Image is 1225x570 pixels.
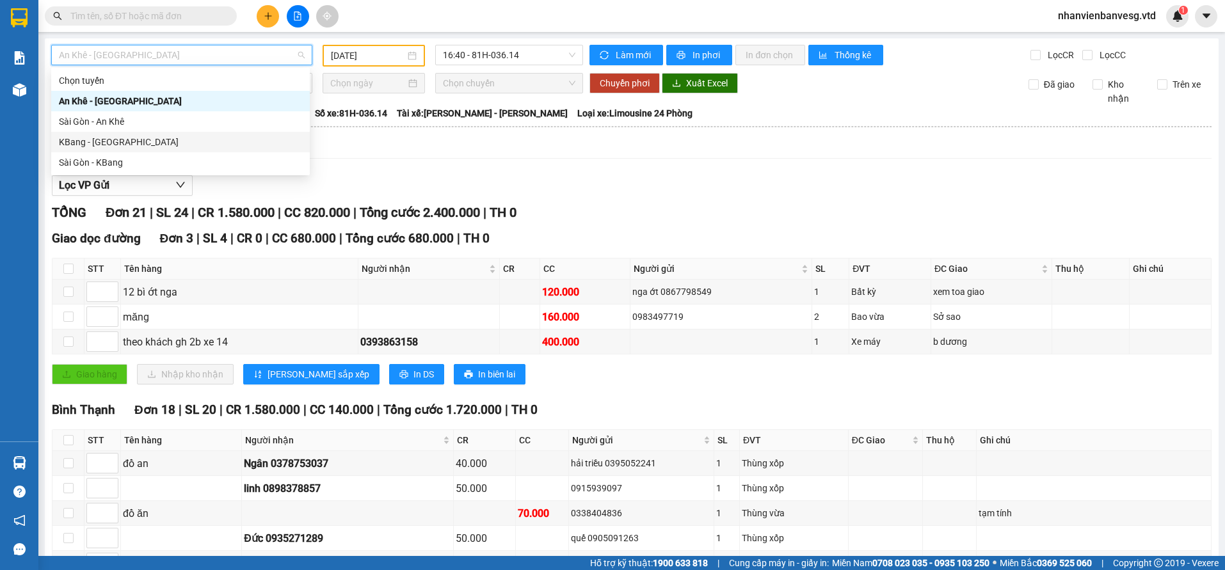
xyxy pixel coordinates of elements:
span: TỔNG [52,205,86,220]
button: bar-chartThống kê [808,45,883,65]
span: Làm mới [616,48,653,62]
span: CC 820.000 [284,205,350,220]
div: Thùng xốp [742,531,846,545]
div: An Khê - [GEOGRAPHIC_DATA] [59,94,302,108]
div: xem toa giao [933,285,1050,299]
div: Sài Gòn - An Khê [59,115,302,129]
span: | [230,231,234,246]
span: down [175,180,186,190]
span: plus [264,12,273,20]
span: Đơn 21 [106,205,147,220]
span: 16:40 - 81H-036.14 [443,45,575,65]
div: nga ớt 0867798549 [632,285,810,299]
th: Thu hộ [1052,258,1130,280]
span: Lọc CC [1094,48,1128,62]
span: | [278,205,281,220]
th: ĐVT [849,258,931,280]
span: | [457,231,460,246]
span: | [191,205,195,220]
span: download [672,79,681,89]
span: Loại xe: Limousine 24 Phòng [577,106,693,120]
span: SL 4 [203,231,227,246]
img: icon-new-feature [1172,10,1183,22]
span: Tổng cước 1.720.000 [383,402,502,417]
div: linh 0898378857 [244,480,451,496]
button: downloadXuất Excel [662,73,738,93]
span: printer [399,370,408,380]
img: warehouse-icon [13,456,26,470]
img: warehouse-icon [13,83,26,97]
div: Xe máy [851,335,929,349]
div: 0338404836 [571,506,711,520]
span: CC 680.000 [272,231,336,246]
th: CR [500,258,540,280]
div: 0393863158 [360,334,497,350]
button: caret-down [1195,5,1217,28]
span: | [339,231,342,246]
img: solution-icon [13,51,26,65]
th: Ghi chú [1130,258,1212,280]
span: notification [13,514,26,526]
div: KBang - [GEOGRAPHIC_DATA] [59,135,302,149]
input: Chọn ngày [330,76,406,90]
div: 40.000 [456,455,513,471]
span: printer [677,51,687,61]
span: ĐC Giao [934,262,1039,276]
span: Người gửi [572,433,700,447]
span: In phơi [693,48,722,62]
div: hải triều 0395052241 [571,456,711,470]
span: In DS [413,367,434,381]
strong: 1900 633 818 [653,558,708,568]
span: An Khê - Sài Gòn [59,45,305,65]
button: file-add [287,5,309,28]
span: | [505,402,508,417]
span: | [353,205,356,220]
span: Người nhận [245,433,440,447]
span: printer [464,370,473,380]
strong: 0369 525 060 [1037,558,1092,568]
div: 160.000 [542,309,628,325]
span: | [1101,556,1103,570]
div: KBang - Sài Gòn [51,132,310,152]
th: CC [540,258,630,280]
th: ĐVT [740,430,849,451]
div: 400.000 [542,334,628,350]
th: Tên hàng [121,258,358,280]
div: đồ ăn [123,505,239,521]
div: Thùng xốp [742,456,846,470]
div: măng [123,309,356,325]
th: STT [84,430,121,451]
th: SL [714,430,740,451]
input: Tìm tên, số ĐT hoặc mã đơn [70,9,221,23]
span: sort-ascending [253,370,262,380]
span: Chọn chuyến [443,74,575,93]
button: In đơn chọn [735,45,805,65]
span: bar-chart [819,51,829,61]
div: 50.000 [456,530,513,546]
span: Tổng cước 680.000 [346,231,454,246]
th: Tên hàng [121,430,242,451]
div: 1 [716,531,737,545]
span: Thống kê [835,48,873,62]
div: Sở sao [933,310,1050,324]
th: STT [84,258,121,280]
th: CR [454,430,516,451]
span: [PERSON_NAME] sắp xếp [268,367,369,381]
div: Chọn tuyến [51,70,310,91]
span: CR 0 [237,231,262,246]
span: ⚪️ [993,560,997,566]
span: | [196,231,200,246]
span: CR 1.580.000 [198,205,275,220]
span: In biên lai [478,367,515,381]
span: message [13,543,26,555]
span: | [179,402,182,417]
div: b dương [933,335,1050,349]
div: 2 [814,310,847,324]
span: Số xe: 81H-036.14 [315,106,387,120]
span: Lọc CR [1043,48,1076,62]
span: Người nhận [362,262,486,276]
th: Ghi chú [977,430,1212,451]
div: Thùng vừa [742,506,846,520]
span: Đã giao [1039,77,1080,91]
div: Ngân 0378753037 [244,455,451,471]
